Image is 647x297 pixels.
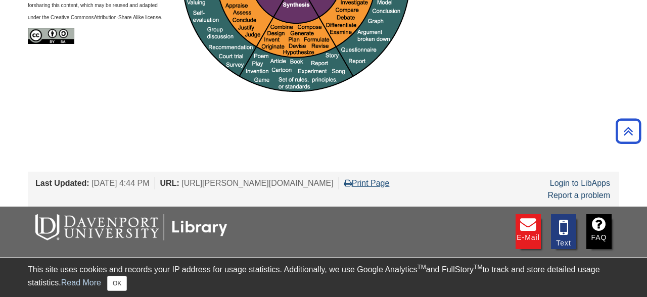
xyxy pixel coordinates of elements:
sup: TM [474,264,482,271]
a: E-mail [516,214,541,249]
span: sharing this content, which may be reused and adapted under the Creative Commons . [28,3,162,20]
sup: TM [417,264,426,271]
span: URL: [160,179,179,187]
span: [URL][PERSON_NAME][DOMAIN_NAME] [181,179,334,187]
a: Back to Top [612,124,644,138]
a: Text [551,214,576,249]
a: Login to LibApps [550,179,610,187]
button: Close [107,276,127,291]
a: FAQ [586,214,612,249]
i: Print Page [344,179,352,187]
div: This site uses cookies and records your IP address for usage statistics. Additionally, we use Goo... [28,264,619,291]
a: Read More [61,278,101,287]
span: [DATE] 4:44 PM [91,179,149,187]
a: Report a problem [547,191,610,200]
span: Last Updated: [35,179,89,187]
span: Attribution-Share Alike license [94,15,161,20]
img: DU Libraries [35,214,227,240]
a: Print Page [344,179,390,187]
